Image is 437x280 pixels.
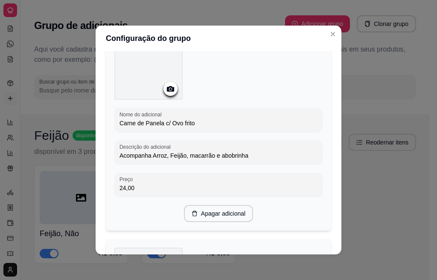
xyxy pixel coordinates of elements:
[184,205,253,222] button: deleteApagar adicional
[119,143,174,150] label: Descrição do adicional
[119,151,318,160] input: Descrição do adicional
[119,184,318,192] input: Preço
[96,26,341,51] header: Configuração do grupo
[119,176,136,183] label: Preço
[326,27,340,41] button: Close
[119,111,164,118] label: Nome do adicional
[192,211,198,216] span: delete
[119,119,318,127] input: Nome do adicional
